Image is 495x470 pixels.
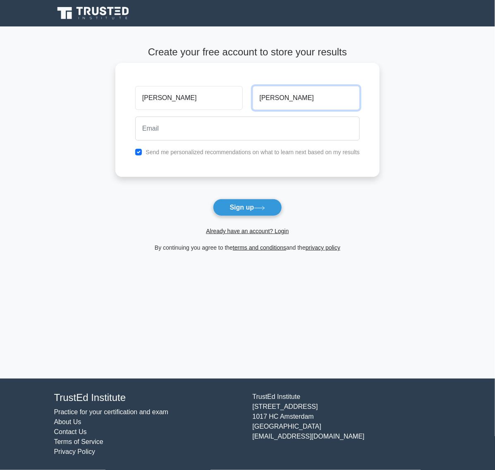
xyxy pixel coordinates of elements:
[213,199,282,216] button: Sign up
[253,86,360,110] input: Last name
[54,438,103,445] a: Terms of Service
[206,228,289,234] a: Already have an account? Login
[115,46,380,58] h4: Create your free account to store your results
[54,418,81,425] a: About Us
[306,244,340,251] a: privacy policy
[233,244,286,251] a: terms and conditions
[54,448,96,455] a: Privacy Policy
[135,86,242,110] input: First name
[54,408,169,415] a: Practice for your certification and exam
[110,243,385,253] div: By continuing you agree to the and the
[146,149,360,155] label: Send me personalized recommendations on what to learn next based on my results
[54,428,87,435] a: Contact Us
[248,392,446,457] div: TrustEd Institute [STREET_ADDRESS] 1017 HC Amsterdam [GEOGRAPHIC_DATA] [EMAIL_ADDRESS][DOMAIN_NAME]
[54,392,243,404] h4: TrustEd Institute
[135,117,360,141] input: Email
